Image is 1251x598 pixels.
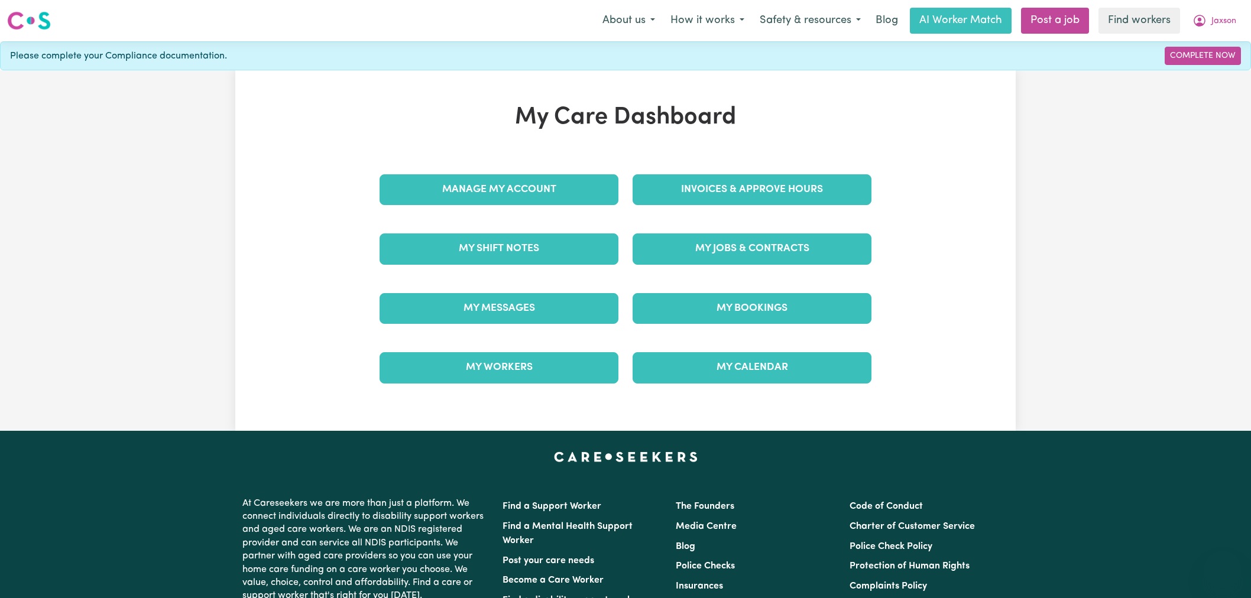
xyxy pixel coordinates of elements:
a: My Calendar [633,352,871,383]
span: Please complete your Compliance documentation. [10,49,227,63]
a: Insurances [676,581,723,591]
a: Charter of Customer Service [850,522,975,531]
a: Post a job [1021,8,1089,34]
a: Become a Care Worker [503,576,604,585]
a: Find workers [1098,8,1180,34]
button: Safety & resources [752,8,868,33]
a: Blog [676,542,695,551]
a: Complete Now [1165,47,1241,65]
a: Find a Support Worker [503,502,601,511]
a: My Messages [380,293,618,324]
a: Careseekers home page [554,452,698,461]
a: Media Centre [676,522,737,531]
button: How it works [663,8,752,33]
a: My Bookings [633,293,871,324]
a: My Workers [380,352,618,383]
a: Code of Conduct [850,502,923,511]
a: Blog [868,8,905,34]
button: My Account [1185,8,1244,33]
a: My Shift Notes [380,233,618,264]
a: Police Check Policy [850,542,932,551]
h1: My Care Dashboard [372,103,879,132]
span: Jaxson [1211,15,1236,28]
img: Careseekers logo [7,10,51,31]
a: Find a Mental Health Support Worker [503,522,633,545]
a: My Jobs & Contracts [633,233,871,264]
a: Manage My Account [380,174,618,205]
a: Police Checks [676,561,735,571]
a: Invoices & Approve Hours [633,174,871,205]
iframe: Button to launch messaging window [1204,551,1242,589]
a: Post your care needs [503,556,594,565]
a: AI Worker Match [910,8,1012,34]
a: Careseekers logo [7,7,51,34]
button: About us [595,8,663,33]
a: The Founders [676,502,734,511]
a: Protection of Human Rights [850,561,970,571]
a: Complaints Policy [850,581,927,591]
